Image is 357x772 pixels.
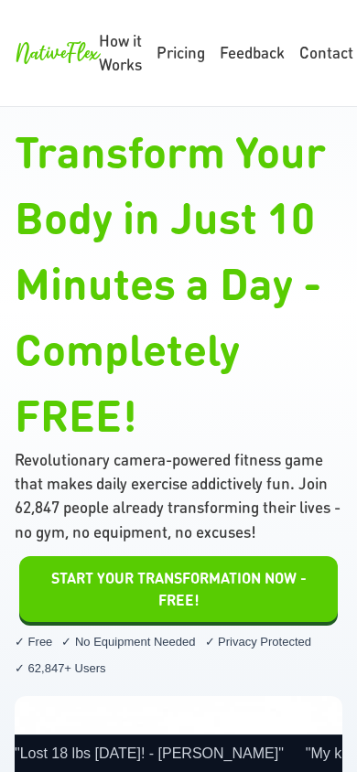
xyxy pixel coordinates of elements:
[205,633,312,651] span: ✓ Privacy Protected
[157,41,205,65] a: Pricing
[15,447,342,543] p: Revolutionary camera-powered fitness game that makes daily exercise addictively fun. Join 62,847 ...
[19,556,338,622] button: Start Playing Now
[15,633,52,651] span: ✓ Free
[41,567,316,611] span: START YOUR TRANSFORMATION NOW - FREE!
[299,41,353,65] a: Contact
[220,41,285,65] a: Feedback
[15,118,342,447] h1: Transform Your Body in Just 10 Minutes a Day - Completely FREE!
[15,745,284,761] span: "Lost 18 lbs [DATE]! - [PERSON_NAME]"
[15,42,99,64] span: NativeFlex
[15,659,106,678] span: ✓ 62,847+ Users
[61,633,195,651] span: ✓ No Equipment Needed
[15,734,342,772] div: Social proof ticker
[99,29,142,76] a: How it Works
